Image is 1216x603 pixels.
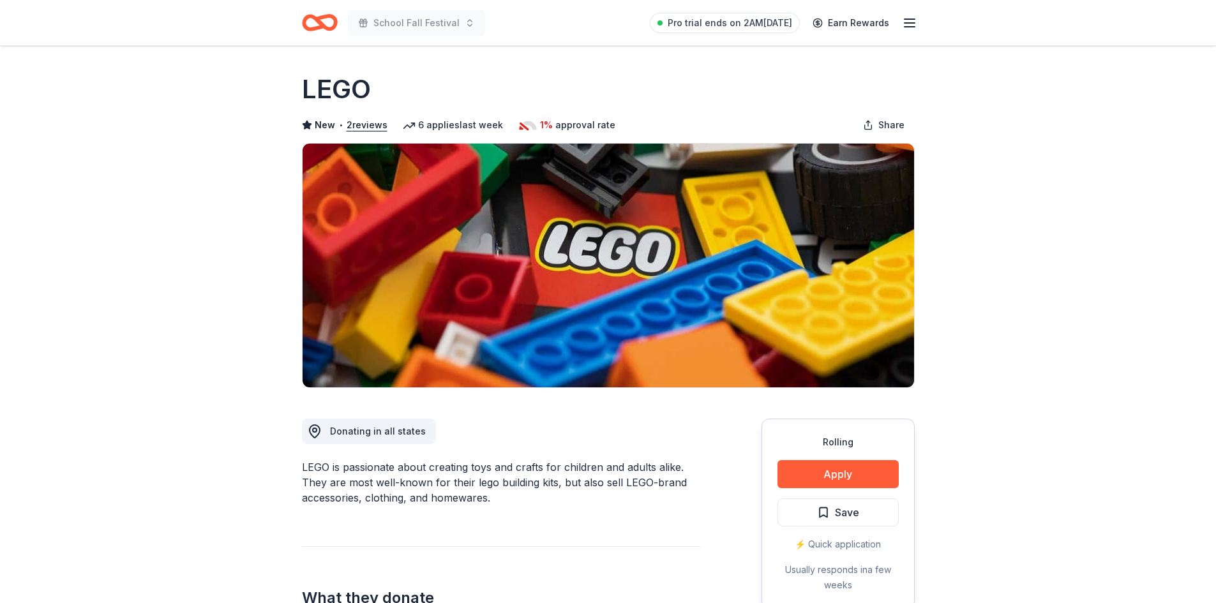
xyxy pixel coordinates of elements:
span: Pro trial ends on 2AM[DATE] [668,15,792,31]
span: approval rate [555,117,615,133]
div: LEGO is passionate about creating toys and crafts for children and adults alike. They are most we... [302,459,700,505]
span: Save [835,504,859,521]
a: Home [302,8,338,38]
span: Share [878,117,904,133]
a: Pro trial ends on 2AM[DATE] [650,13,800,33]
h1: LEGO [302,71,371,107]
span: School Fall Festival [373,15,460,31]
div: 6 applies last week [403,117,503,133]
button: Apply [777,460,899,488]
a: Earn Rewards [805,11,897,34]
div: ⚡️ Quick application [777,537,899,552]
button: Save [777,498,899,526]
span: 1% [540,117,553,133]
span: New [315,117,335,133]
button: 2reviews [347,117,387,133]
img: Image for LEGO [303,144,914,387]
div: Usually responds in a few weeks [777,562,899,593]
button: Share [853,112,915,138]
span: Donating in all states [330,426,426,436]
span: • [338,120,343,130]
button: School Fall Festival [348,10,485,36]
div: Rolling [777,435,899,450]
